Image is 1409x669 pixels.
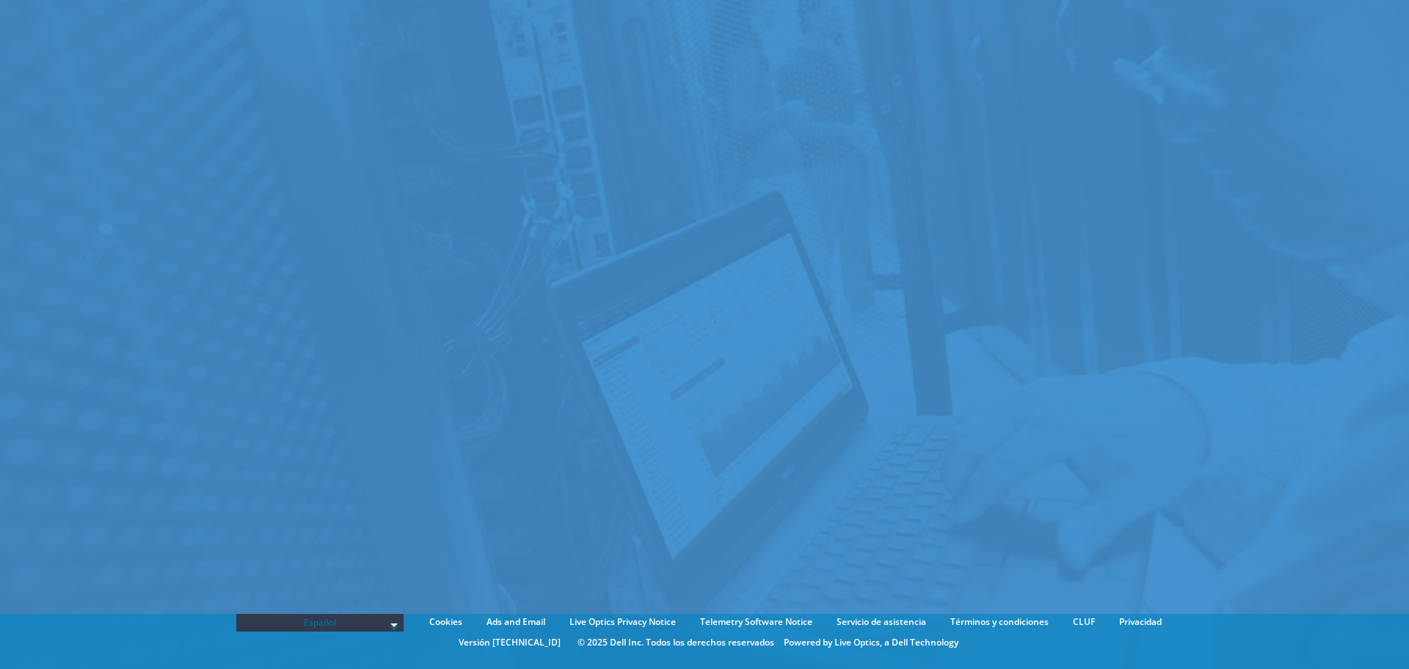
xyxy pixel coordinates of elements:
li: © 2025 Dell Inc. Todos los derechos reservados [570,634,782,651]
a: Privacidad [1108,614,1173,630]
a: Telemetry Software Notice [689,614,823,630]
a: CLUF [1062,614,1106,630]
span: Español [244,614,396,632]
a: Servicio de asistencia [826,614,937,630]
li: Powered by Live Optics, a Dell Technology [784,634,958,651]
a: Términos y condiciones [939,614,1060,630]
li: Versión [TECHNICAL_ID] [451,634,568,651]
a: Live Optics Privacy Notice [558,614,687,630]
a: Ads and Email [476,614,556,630]
a: Cookies [418,614,473,630]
